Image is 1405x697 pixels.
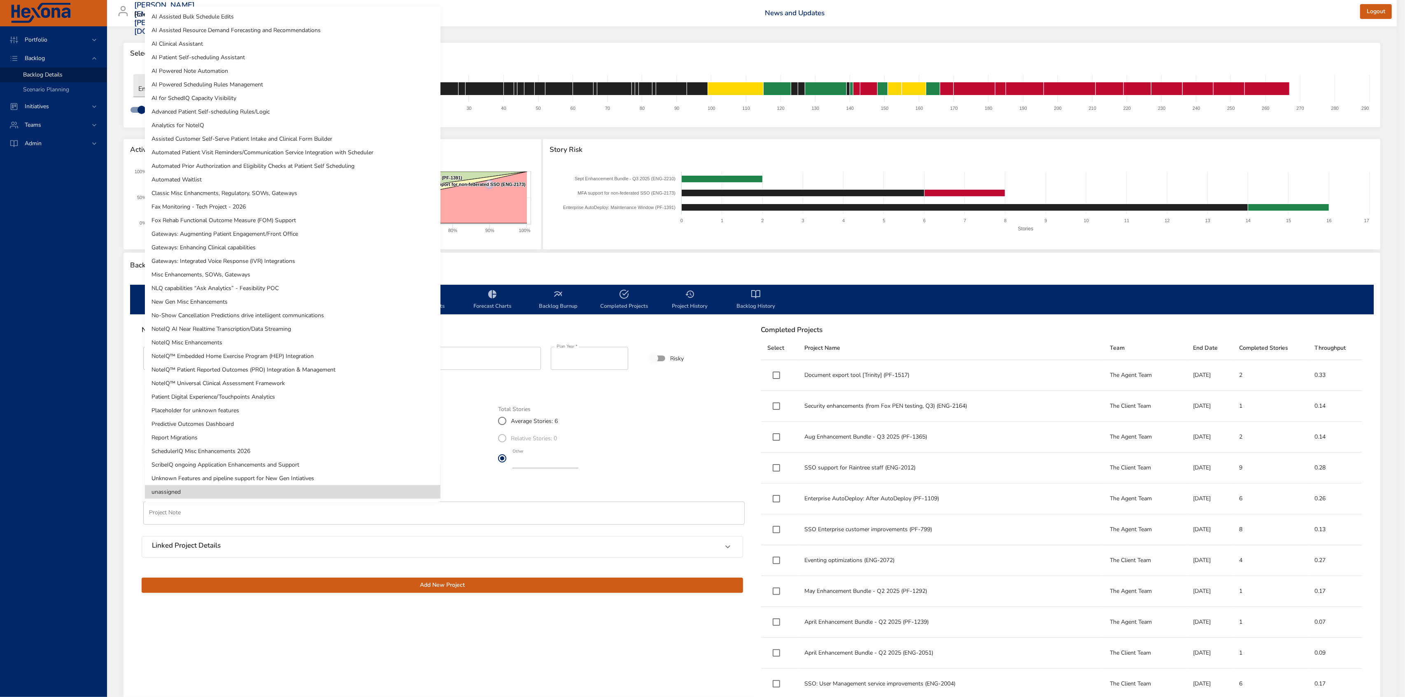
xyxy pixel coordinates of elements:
[145,159,440,173] li: Automated Prior Authorization and Eligibility Checks at Patient Self Scheduling
[145,91,440,105] li: AI for SchedIQ Capacity Visibility
[145,431,440,444] li: Report Migrations
[145,281,440,295] li: NLQ capabilities “Ask Analytics” - Feasibility POC
[145,37,440,51] li: AI Clinical Assistant
[145,309,440,322] li: No-Show Cancellation Predictions drive intelligent communications
[145,51,440,64] li: AI Patient Self-scheduling Assistant
[145,295,440,309] li: New Gen Misc Enhancements
[145,472,440,485] li: Unknown Features and pipeline support for New Gen Intiatives
[145,404,440,417] li: Placeholder for unknown features
[145,64,440,78] li: AI Powered Note Automation
[145,132,440,146] li: Assisted Customer Self-Serve Patient Intake and Clinical Form Builder
[145,376,440,390] li: NoteIQ™ Universal Clinical Assessment Framework
[145,23,440,37] li: AI Assisted Resource Demand Forecasting and Recommendations
[145,363,440,376] li: NoteIQ™ Patient Reported Outcomes (PRO) Integration & Management
[145,444,440,458] li: SchedulerIQ Misc Enhancements 2026
[145,349,440,363] li: NoteIQ™ Embedded Home Exercise Program (HEP) Integration
[145,254,440,268] li: Gateways: Integrated Voice Response (IVR) Integrations
[145,485,440,499] li: unassigned
[145,241,440,254] li: Gateways: Enhancing Clinical capabilities
[145,214,440,227] li: Fox Rehab Functional Outcome Measure (FOM) Support
[145,322,440,336] li: NoteIQ AI Near Realtime Transcription/Data Streaming
[145,186,440,200] li: Classic Misc Enhancments, Regulatory, SOWs, Gateways
[145,227,440,241] li: Gateways: Augmenting Patient Engagement/Front Office
[145,146,440,159] li: Automated Patient Visit Reminders/Communication Service Integration with Scheduler
[145,200,440,214] li: Fax Monitoring - Tech Project - 2026
[145,10,440,23] li: AI Assisted Bulk Schedule Edits
[145,78,440,91] li: AI Powered Scheduling Rules Management
[145,105,440,118] li: Advanced Patient Self-scheduling Rules/Logic
[145,390,440,404] li: Patient Digital Experience/Touchpoints Analytics
[145,458,440,472] li: ScribeIQ ongoing Application Enhancements and Support
[145,173,440,186] li: Automated Waitlist
[145,417,440,431] li: Predictive Outcomes Dashboard
[145,336,440,349] li: NoteIQ Misc Enhancements
[145,118,440,132] li: Analytics for NoteIQ
[145,268,440,281] li: Misc Enhancements, SOWs, Gateways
